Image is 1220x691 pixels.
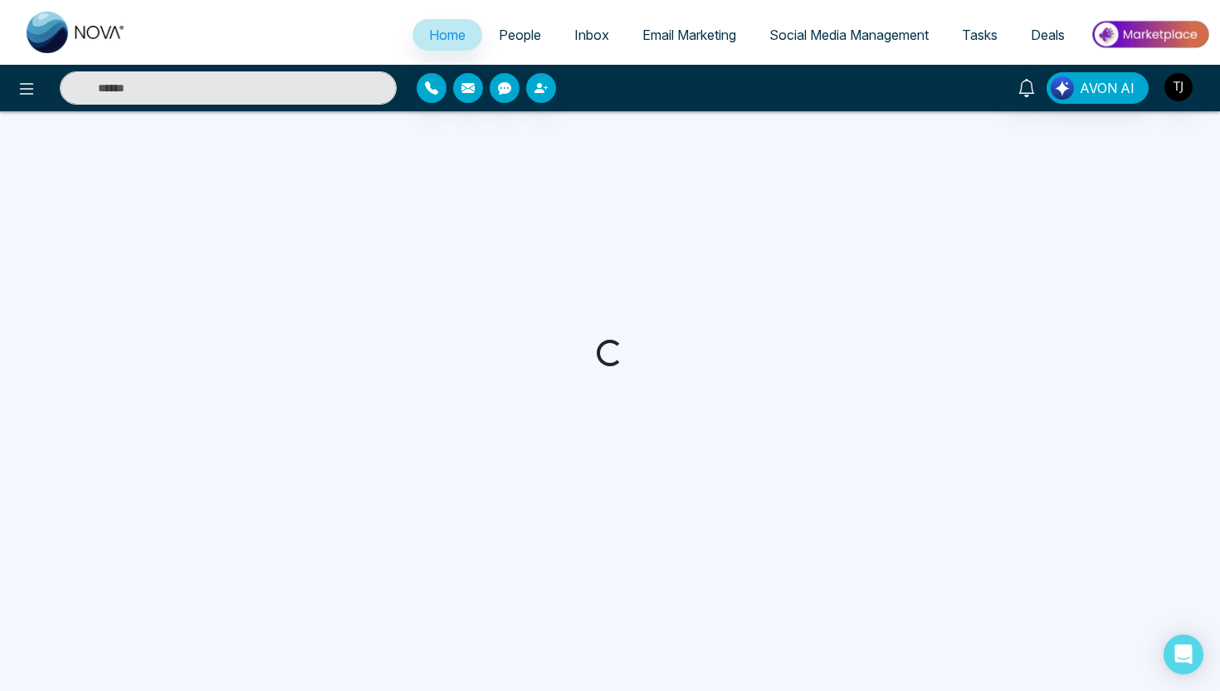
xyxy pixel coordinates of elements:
[412,19,482,51] a: Home
[574,27,609,43] span: Inbox
[429,27,466,43] span: Home
[27,12,126,53] img: Nova CRM Logo
[1051,76,1074,100] img: Lead Flow
[1080,78,1135,98] span: AVON AI
[962,27,998,43] span: Tasks
[1164,73,1193,101] img: User Avatar
[558,19,626,51] a: Inbox
[626,19,753,51] a: Email Marketing
[642,27,736,43] span: Email Marketing
[1164,635,1203,674] div: Open Intercom Messenger
[1014,19,1081,51] a: Deals
[1047,72,1149,104] button: AVON AI
[499,27,541,43] span: People
[945,19,1014,51] a: Tasks
[753,19,945,51] a: Social Media Management
[1031,27,1065,43] span: Deals
[482,19,558,51] a: People
[1090,16,1210,53] img: Market-place.gif
[769,27,929,43] span: Social Media Management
